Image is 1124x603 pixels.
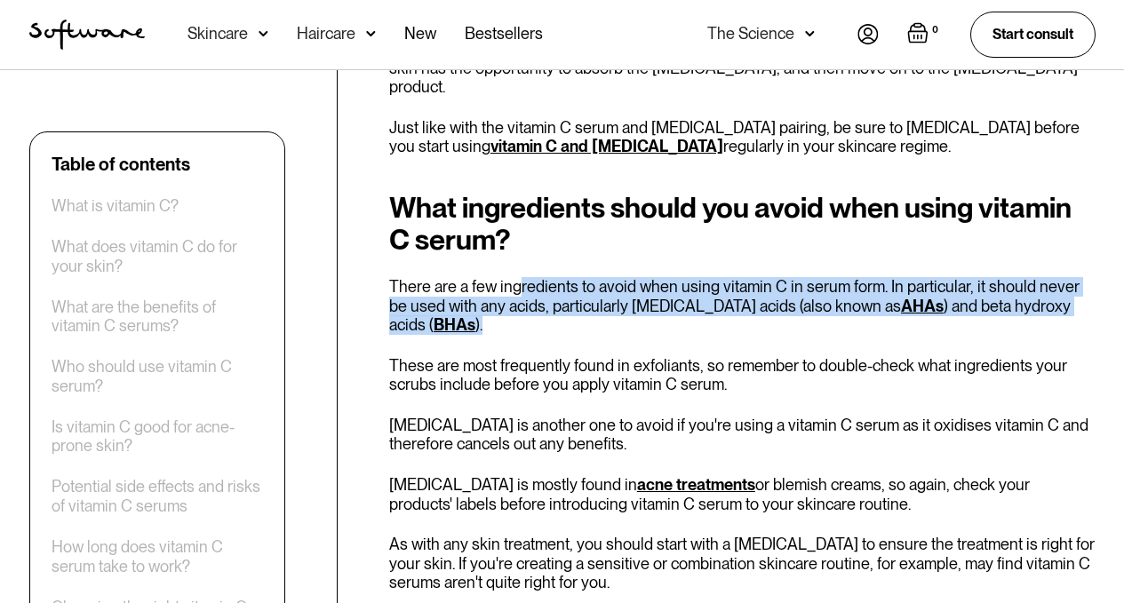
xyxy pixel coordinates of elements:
[389,475,1096,513] p: [MEDICAL_DATA] is mostly found in or blemish creams, so again, check your products' labels before...
[29,20,145,50] a: home
[389,192,1096,256] h2: What ingredients should you avoid when using vitamin C serum?
[707,25,794,43] div: The Science
[52,237,263,275] a: What does vitamin C do for your skin?
[52,357,263,395] a: Who should use vitamin C serum?
[52,478,263,516] a: Potential side effects and risks of vitamin C serums
[187,25,248,43] div: Skincare
[29,20,145,50] img: Software Logo
[52,417,263,456] a: Is vitamin C good for acne-prone skin?
[389,277,1096,335] p: There are a few ingredients to avoid when using vitamin C in serum form. In particular, it should...
[970,12,1096,57] a: Start consult
[490,137,723,155] a: vitamin C and [MEDICAL_DATA]
[366,25,376,43] img: arrow down
[907,22,942,47] a: Open empty cart
[52,154,190,175] div: Table of contents
[805,25,815,43] img: arrow down
[52,196,179,216] a: What is vitamin C?
[297,25,355,43] div: Haircare
[52,537,263,575] a: How long does vitamin C serum take to work?
[389,356,1096,394] p: These are most frequently found in exfoliants, so remember to double-check what ingredients your ...
[389,118,1096,156] p: Just like with the vitamin C serum and [MEDICAL_DATA] pairing, be sure to [MEDICAL_DATA] before y...
[389,535,1096,592] p: As with any skin treatment, you should start with a [MEDICAL_DATA] to ensure the treatment is rig...
[434,315,475,334] a: BHAs
[929,22,942,38] div: 0
[259,25,268,43] img: arrow down
[52,298,263,336] a: What are the benefits of vitamin C serums?
[637,475,755,494] a: acne treatments
[901,297,944,315] a: AHAs
[389,416,1096,454] p: [MEDICAL_DATA] is another one to avoid if you're using a vitamin C serum as it oxidises vitamin C...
